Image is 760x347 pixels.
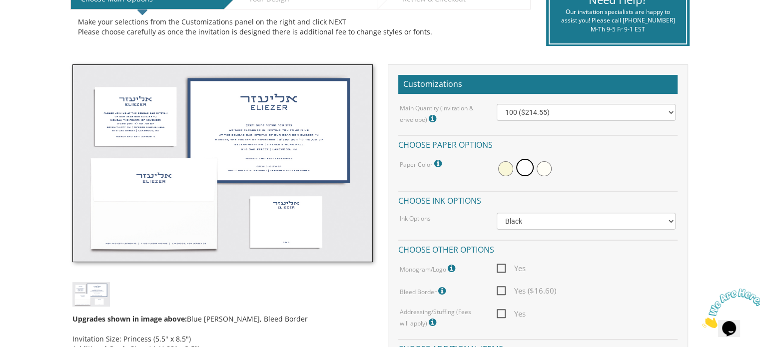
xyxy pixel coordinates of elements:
[400,308,482,329] label: Addressing/Stuffing (Fees will apply)
[72,282,110,307] img: bminv-thumb-4.jpg
[497,308,526,320] span: Yes
[398,240,678,257] h4: Choose other options
[400,262,458,275] label: Monogram/Logo
[78,17,523,37] div: Make your selections from the Customizations panel on the right and click NEXT Please choose care...
[557,7,679,33] div: Our invitation specialists are happy to assist you! Please call [PHONE_NUMBER] M-Th 9-5 Fr 9-1 EST
[398,191,678,208] h4: Choose ink options
[400,157,444,170] label: Paper Color
[497,262,526,275] span: Yes
[400,285,448,298] label: Bleed Border
[4,4,66,43] img: Chat attention grabber
[497,285,556,297] span: Yes ($16.60)
[400,104,482,125] label: Main Quantity (invitation & envelope)
[72,64,373,262] img: bminv-thumb-4.jpg
[398,75,678,94] h2: Customizations
[698,285,760,332] iframe: chat widget
[72,314,187,324] span: Upgrades shown in image above:
[398,135,678,152] h4: Choose paper options
[400,214,431,223] label: Ink Options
